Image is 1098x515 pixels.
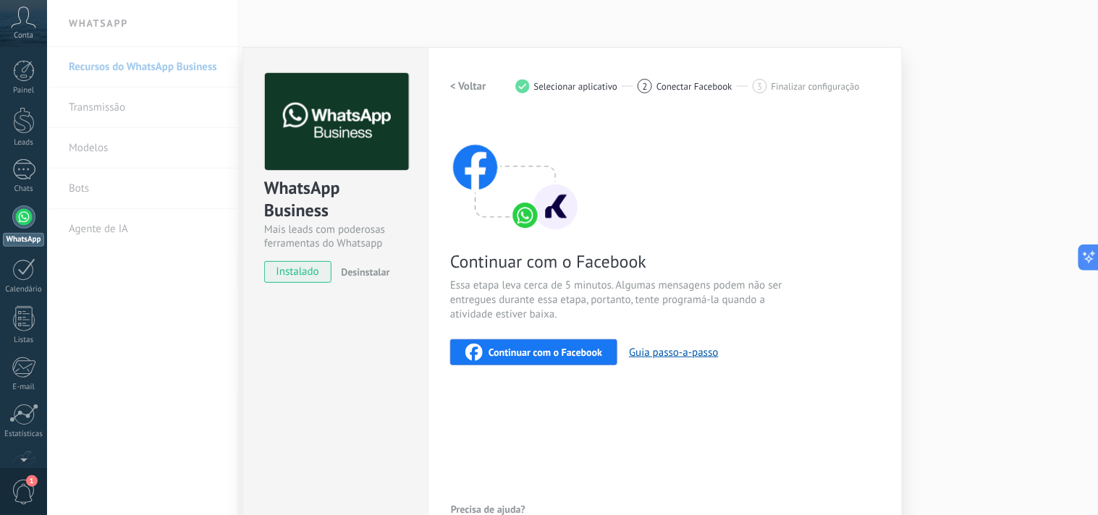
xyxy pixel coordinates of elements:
[450,278,795,322] span: Essa etapa leva cerca de 5 minutos. Algumas mensagens podem não ser entregues durante essa etapa,...
[3,184,45,194] div: Chats
[14,31,33,41] span: Conta
[3,430,45,439] div: Estatísticas
[656,81,732,92] span: Conectar Facebook
[757,80,762,93] span: 3
[26,475,38,487] span: 1
[451,504,525,514] span: Precisa de ajuda?
[3,285,45,294] div: Calendário
[450,250,795,273] span: Continuar com o Facebook
[772,81,860,92] span: Finalizar configuração
[450,116,580,232] img: connect with facebook
[534,81,618,92] span: Selecionar aplicativo
[489,347,602,357] span: Continuar com o Facebook
[335,261,389,283] button: Desinstalar
[3,383,45,392] div: E-mail
[629,346,718,359] button: Guia passo-a-passo
[3,86,45,95] div: Painel
[265,261,331,283] span: instalado
[450,80,486,93] h2: < Voltar
[3,233,44,247] div: WhatsApp
[3,336,45,345] div: Listas
[3,138,45,148] div: Leads
[643,80,648,93] span: 2
[264,176,407,223] div: WhatsApp Business
[450,73,486,99] button: < Voltar
[341,265,389,278] span: Desinstalar
[450,339,617,365] button: Continuar com o Facebook
[265,73,409,171] img: logo_main.png
[264,223,407,250] div: Mais leads com poderosas ferramentas do Whatsapp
